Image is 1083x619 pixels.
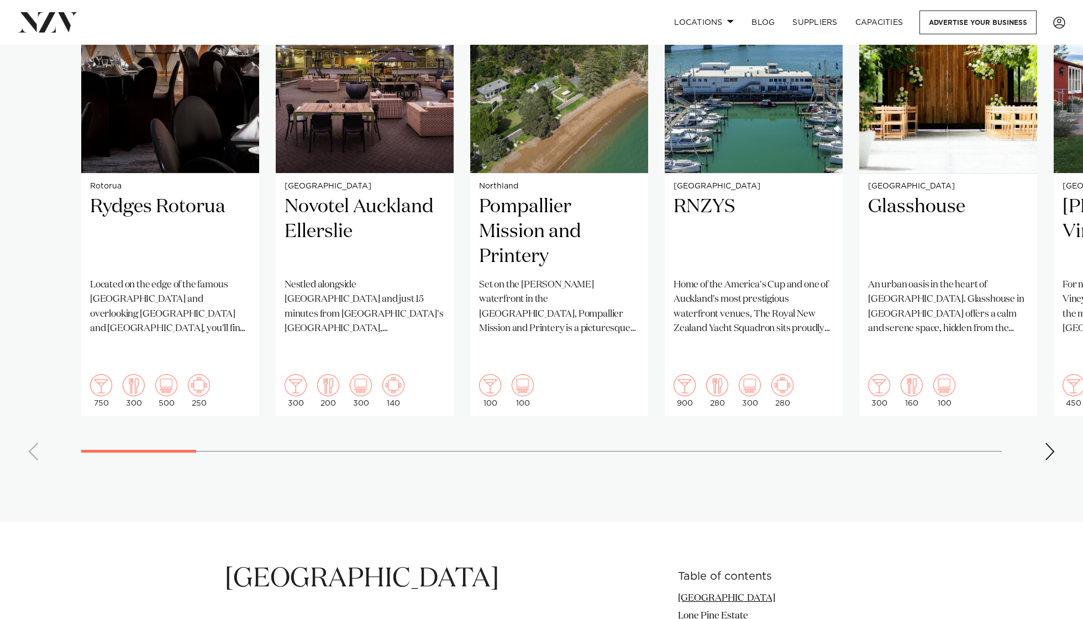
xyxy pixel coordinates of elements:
[285,374,307,407] div: 300
[868,182,1028,191] small: [GEOGRAPHIC_DATA]
[90,182,250,191] small: Rotorua
[665,11,743,34] a: Locations
[382,374,404,396] img: meeting.png
[933,374,955,396] img: theatre.png
[901,374,923,407] div: 160
[512,374,534,396] img: theatre.png
[317,374,339,407] div: 200
[678,594,775,603] a: [GEOGRAPHIC_DATA]
[479,374,501,396] img: cocktail.png
[382,374,404,407] div: 140
[706,374,728,407] div: 280
[678,571,858,583] h6: Table of contents
[743,11,784,34] a: BLOG
[933,374,955,407] div: 100
[479,182,639,191] small: Northland
[771,374,793,407] div: 280
[285,182,445,191] small: [GEOGRAPHIC_DATA]
[90,374,112,396] img: cocktail.png
[350,374,372,407] div: 300
[285,374,307,396] img: cocktail.png
[674,374,696,396] img: cocktail.png
[188,374,210,407] div: 250
[771,374,793,396] img: meeting.png
[479,195,639,269] h2: Pompallier Mission and Printery
[868,195,1028,269] h2: Glasshouse
[919,11,1037,34] a: Advertise your business
[479,374,501,407] div: 100
[847,11,912,34] a: Capacities
[285,195,445,269] h2: Novotel Auckland Ellerslie
[188,374,210,396] img: meeting.png
[674,374,696,407] div: 900
[90,278,250,336] p: Located on the edge of the famous [GEOGRAPHIC_DATA] and overlooking [GEOGRAPHIC_DATA] and [GEOGRA...
[18,12,78,32] img: nzv-logo.png
[739,374,761,396] img: theatre.png
[674,182,834,191] small: [GEOGRAPHIC_DATA]
[868,374,890,396] img: cocktail.png
[90,195,250,269] h2: Rydges Rotorua
[674,195,834,269] h2: RNZYS
[512,374,534,407] div: 100
[868,278,1028,336] p: An urban oasis in the heart of [GEOGRAPHIC_DATA]. Glasshouse in [GEOGRAPHIC_DATA] offers a calm a...
[901,374,923,396] img: dining.png
[784,11,846,34] a: SUPPLIERS
[155,374,177,407] div: 500
[674,278,834,336] p: Home of the America's Cup and one of Auckland's most prestigious waterfront venues, The Royal New...
[868,374,890,407] div: 300
[285,278,445,336] p: Nestled alongside [GEOGRAPHIC_DATA] and just 15 minutes from [GEOGRAPHIC_DATA]'s [GEOGRAPHIC_DATA...
[123,374,145,407] div: 300
[350,374,372,396] img: theatre.png
[155,374,177,396] img: theatre.png
[317,374,339,396] img: dining.png
[706,374,728,396] img: dining.png
[479,278,639,336] p: Set on the [PERSON_NAME] waterfront in the [GEOGRAPHIC_DATA], Pompallier Mission and Printery is ...
[123,374,145,396] img: dining.png
[225,562,603,597] h1: [GEOGRAPHIC_DATA]
[739,374,761,407] div: 300
[90,374,112,407] div: 750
